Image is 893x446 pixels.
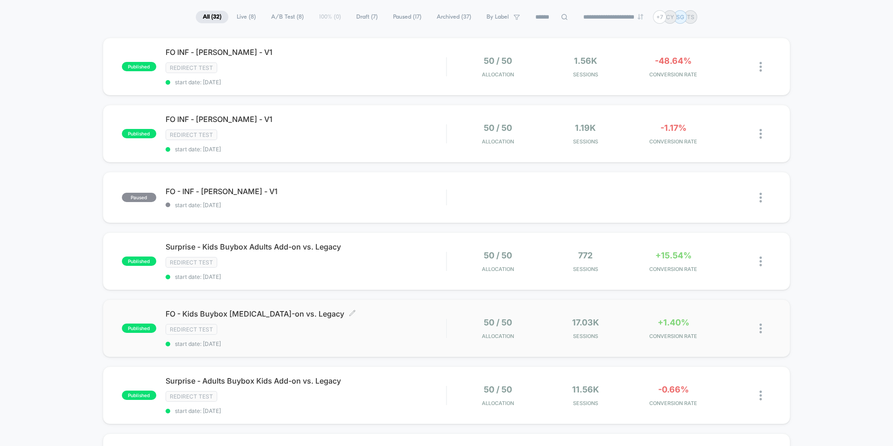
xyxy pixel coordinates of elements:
[632,400,715,406] span: CONVERSION RATE
[760,391,762,400] img: close
[484,250,512,260] span: 50 / 50
[632,333,715,339] span: CONVERSION RATE
[166,115,446,124] span: FO INF - [PERSON_NAME] - V1
[166,47,446,57] span: FO INF - [PERSON_NAME] - V1
[122,129,156,138] span: published
[653,10,666,24] div: + 7
[760,62,762,72] img: close
[658,385,689,394] span: -0.66%
[544,333,627,339] span: Sessions
[166,146,446,153] span: start date: [DATE]
[760,257,762,266] img: close
[166,309,446,318] span: FO - Kids Buybox [MEDICAL_DATA]-on vs. Legacy
[122,391,156,400] span: published
[166,324,217,335] span: Redirect Test
[122,257,156,266] span: published
[166,79,446,86] span: start date: [DATE]
[572,318,599,327] span: 17.03k
[166,407,446,414] span: start date: [DATE]
[482,266,514,272] span: Allocation
[632,138,715,145] span: CONVERSION RATE
[760,193,762,203] img: close
[676,14,684,20] p: SG
[264,11,311,23] span: A/B Test ( 8 )
[122,193,156,202] span: paused
[544,138,627,145] span: Sessions
[122,62,156,71] span: published
[544,71,627,78] span: Sessions
[632,71,715,78] span: CONVERSION RATE
[386,11,428,23] span: Paused ( 17 )
[572,385,599,394] span: 11.56k
[486,14,509,20] span: By Label
[166,340,446,347] span: start date: [DATE]
[482,400,514,406] span: Allocation
[166,62,217,73] span: Redirect Test
[484,123,512,133] span: 50 / 50
[666,14,674,20] p: CY
[166,376,446,385] span: Surprise - Adults Buybox Kids Add-on vs. Legacy
[166,391,217,402] span: Redirect Test
[196,11,228,23] span: All ( 32 )
[687,14,694,20] p: TS
[638,14,643,20] img: end
[349,11,385,23] span: Draft ( 7 )
[484,318,512,327] span: 50 / 50
[575,123,596,133] span: 1.19k
[632,266,715,272] span: CONVERSION RATE
[655,250,692,260] span: +15.54%
[578,250,593,260] span: 772
[166,202,446,209] span: start date: [DATE]
[430,11,478,23] span: Archived ( 37 )
[482,71,514,78] span: Allocation
[760,324,762,333] img: close
[544,266,627,272] span: Sessions
[166,273,446,280] span: start date: [DATE]
[660,123,686,133] span: -1.17%
[760,129,762,139] img: close
[166,257,217,268] span: Redirect Test
[658,318,689,327] span: +1.40%
[544,400,627,406] span: Sessions
[166,242,446,251] span: Surprise - Kids Buybox Adults Add-on vs. Legacy
[484,56,512,66] span: 50 / 50
[484,385,512,394] span: 50 / 50
[482,333,514,339] span: Allocation
[482,138,514,145] span: Allocation
[574,56,597,66] span: 1.56k
[166,187,446,196] span: FO - INF - [PERSON_NAME] - V1
[122,324,156,333] span: published
[655,56,692,66] span: -48.64%
[166,129,217,140] span: Redirect Test
[230,11,263,23] span: Live ( 8 )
